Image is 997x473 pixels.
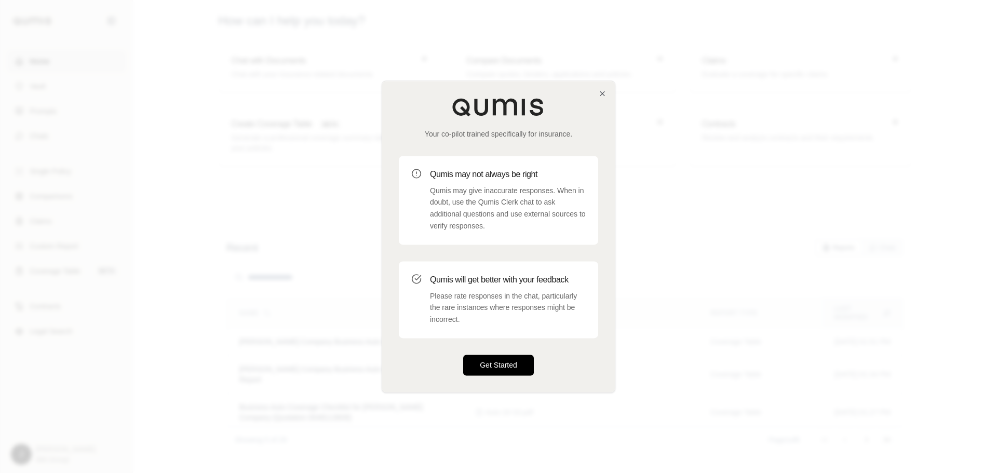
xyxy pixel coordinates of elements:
[452,98,545,116] img: Qumis Logo
[463,355,534,375] button: Get Started
[399,129,598,139] p: Your co-pilot trained specifically for insurance.
[430,185,586,232] p: Qumis may give inaccurate responses. When in doubt, use the Qumis Clerk chat to ask additional qu...
[430,274,586,286] h3: Qumis will get better with your feedback
[430,290,586,326] p: Please rate responses in the chat, particularly the rare instances where responses might be incor...
[430,168,586,181] h3: Qumis may not always be right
